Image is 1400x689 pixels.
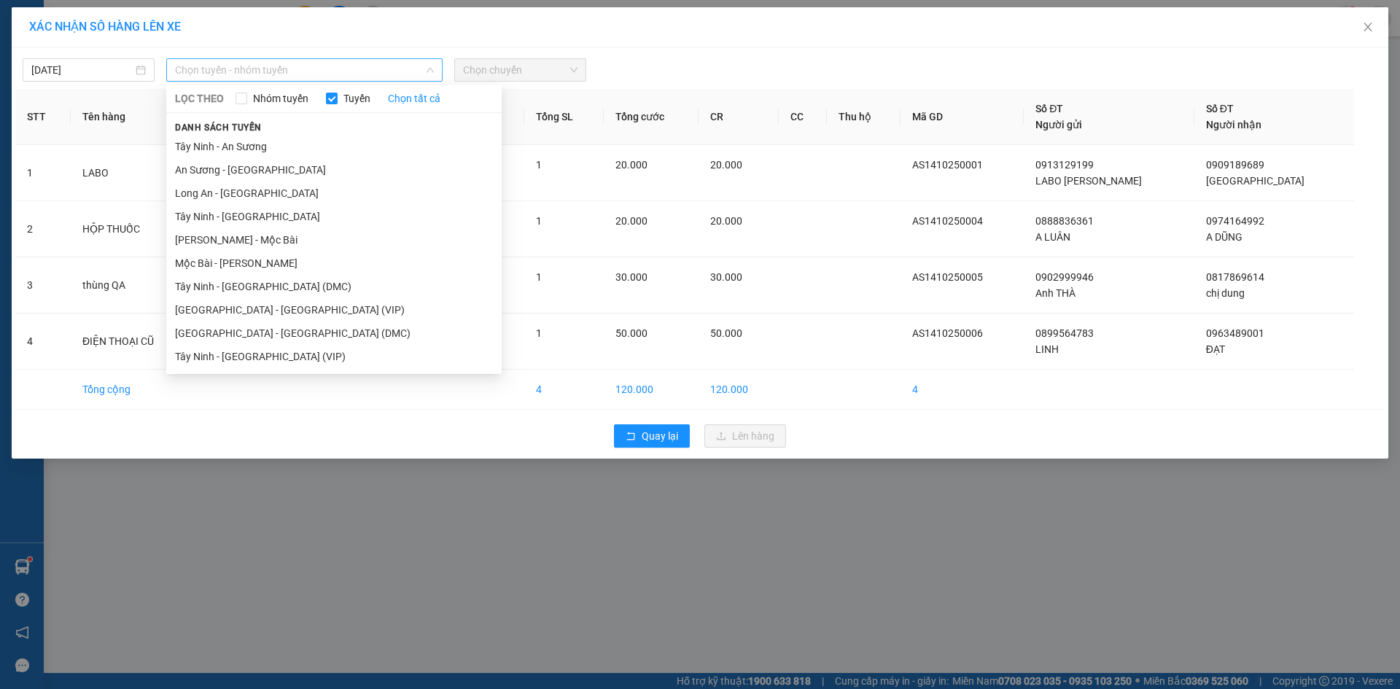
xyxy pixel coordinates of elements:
[1206,287,1245,299] span: chị dung
[901,370,1024,410] td: 4
[71,370,195,410] td: Tổng cộng
[1206,215,1264,227] span: 0974164992
[15,257,71,314] td: 3
[15,314,71,370] td: 4
[1035,215,1094,227] span: 0888836361
[912,271,983,283] span: AS1410250005
[1206,343,1225,355] span: ĐẠT
[1035,287,1076,299] span: Anh THÀ
[1035,159,1094,171] span: 0913129199
[901,89,1024,145] th: Mã GD
[166,205,502,228] li: Tây Ninh - [GEOGRAPHIC_DATA]
[166,275,502,298] li: Tây Ninh - [GEOGRAPHIC_DATA] (DMC)
[71,257,195,314] td: thùng QA
[626,431,636,443] span: rollback
[536,215,542,227] span: 1
[166,228,502,252] li: [PERSON_NAME] - Mộc Bài
[1206,103,1234,114] span: Số ĐT
[247,90,314,106] span: Nhóm tuyến
[31,62,133,78] input: 14/10/2025
[699,370,779,410] td: 120.000
[642,428,678,444] span: Quay lại
[71,145,195,201] td: LABO
[1035,343,1059,355] span: LINH
[1206,271,1264,283] span: 0817869614
[426,66,435,74] span: down
[536,271,542,283] span: 1
[1347,7,1388,48] button: Close
[166,158,502,182] li: An Sương - [GEOGRAPHIC_DATA]
[615,271,647,283] span: 30.000
[1206,159,1264,171] span: 0909189689
[536,159,542,171] span: 1
[1035,231,1070,243] span: A LUÂN
[1035,103,1063,114] span: Số ĐT
[15,145,71,201] td: 1
[166,121,271,134] span: Danh sách tuyến
[710,215,742,227] span: 20.000
[524,370,604,410] td: 4
[29,20,181,34] span: XÁC NHẬN SỐ HÀNG LÊN XE
[175,90,224,106] span: LỌC THEO
[166,135,502,158] li: Tây Ninh - An Sương
[1035,271,1094,283] span: 0902999946
[166,298,502,322] li: [GEOGRAPHIC_DATA] - [GEOGRAPHIC_DATA] (VIP)
[388,90,440,106] a: Chọn tất cả
[1206,231,1242,243] span: A DŨNG
[912,327,983,339] span: AS1410250006
[463,59,577,81] span: Chọn chuyến
[15,201,71,257] td: 2
[710,159,742,171] span: 20.000
[1206,327,1264,339] span: 0963489001
[1035,119,1082,131] span: Người gửi
[912,215,983,227] span: AS1410250004
[1206,175,1304,187] span: [GEOGRAPHIC_DATA]
[704,424,786,448] button: uploadLên hàng
[699,89,779,145] th: CR
[166,322,502,345] li: [GEOGRAPHIC_DATA] - [GEOGRAPHIC_DATA] (DMC)
[71,89,195,145] th: Tên hàng
[615,215,647,227] span: 20.000
[166,182,502,205] li: Long An - [GEOGRAPHIC_DATA]
[536,327,542,339] span: 1
[614,424,690,448] button: rollbackQuay lại
[710,271,742,283] span: 30.000
[166,252,502,275] li: Mộc Bài - [PERSON_NAME]
[710,327,742,339] span: 50.000
[604,370,699,410] td: 120.000
[15,89,71,145] th: STT
[615,159,647,171] span: 20.000
[827,89,901,145] th: Thu hộ
[71,201,195,257] td: HỘP THUỐC
[71,314,195,370] td: ĐIỆN THOẠI CŨ
[604,89,699,145] th: Tổng cước
[524,89,604,145] th: Tổng SL
[1035,175,1142,187] span: LABO [PERSON_NAME]
[615,327,647,339] span: 50.000
[912,159,983,171] span: AS1410250001
[166,345,502,368] li: Tây Ninh - [GEOGRAPHIC_DATA] (VIP)
[1206,119,1261,131] span: Người nhận
[175,59,434,81] span: Chọn tuyến - nhóm tuyến
[1362,21,1374,33] span: close
[779,89,827,145] th: CC
[338,90,376,106] span: Tuyến
[1035,327,1094,339] span: 0899564783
